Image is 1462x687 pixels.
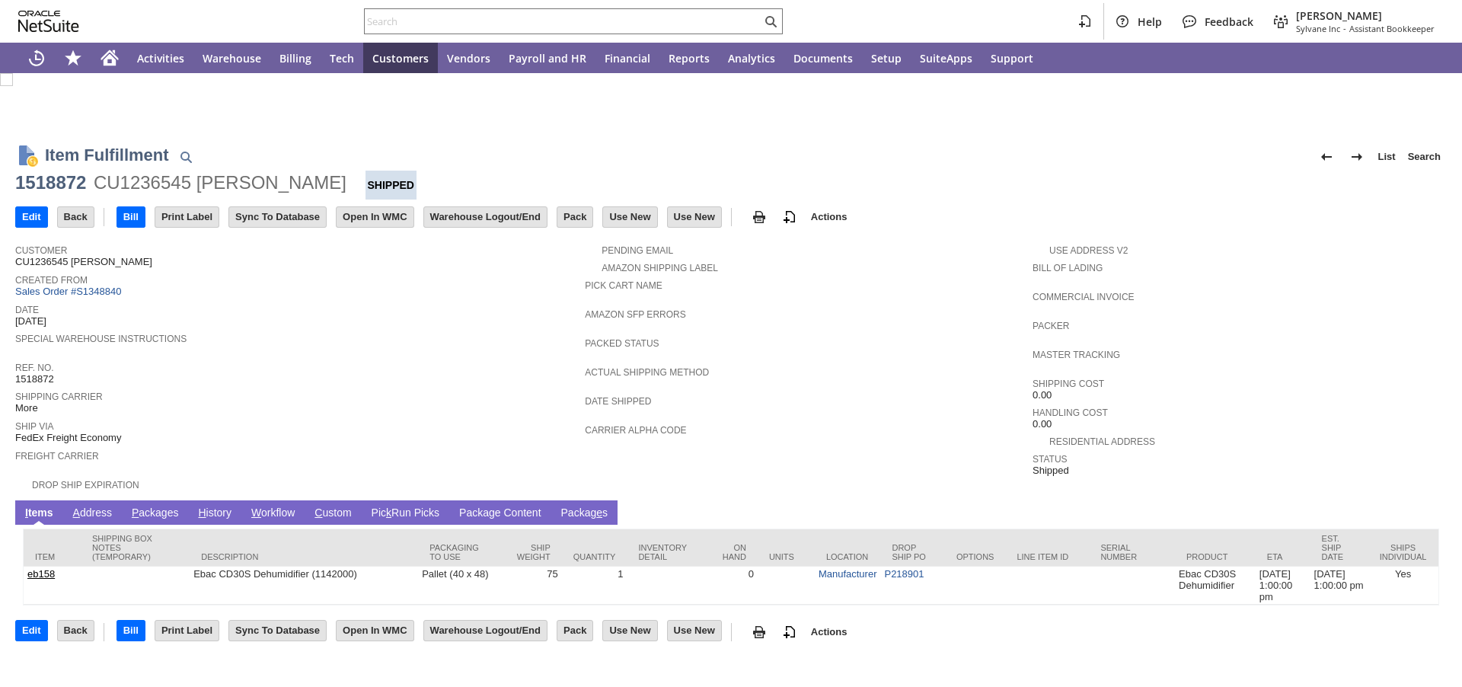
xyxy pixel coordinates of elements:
a: Use Address V2 [1049,245,1128,256]
span: 1518872 [15,373,54,385]
span: SuiteApps [920,51,972,66]
div: 1518872 [15,171,86,195]
a: Customers [363,43,438,73]
a: Pending Email [602,245,673,256]
span: Reports [669,51,710,66]
a: Status [1033,454,1068,465]
div: Inventory Detail [638,543,695,561]
div: Item [35,552,69,561]
div: Confirmation [56,85,1438,103]
input: Edit [16,207,47,227]
a: Analytics [719,43,784,73]
a: Ship Via [15,421,53,432]
td: 1 [562,567,627,605]
input: Print Label [155,621,219,641]
div: Units [769,552,803,561]
a: Actions [805,211,854,222]
div: Shipping Box Notes (Temporary) [92,534,178,561]
span: - [1343,23,1346,34]
div: Est. Ship Date [1322,534,1357,561]
svg: Shortcuts [64,49,82,67]
svg: Search [761,12,780,30]
a: Packages [128,506,183,521]
a: Search [1402,145,1447,169]
a: eb158 [27,568,55,580]
div: Product [1186,552,1244,561]
span: 0.00 [1033,418,1052,430]
span: g [489,506,495,519]
svg: logo [18,11,79,32]
input: Print Label [155,207,219,227]
div: ETA [1267,552,1299,561]
div: Serial Number [1100,543,1164,561]
span: Sylvane Inc [1296,23,1340,34]
a: Shipping Carrier [15,391,103,402]
a: Freight Carrier [15,451,99,462]
a: Ref. No. [15,363,54,373]
span: Help [1138,14,1162,29]
a: Commercial Invoice [1033,292,1135,302]
a: Bill Of Lading [1033,263,1103,273]
td: Pallet (40 x 48) [418,567,500,605]
span: Feedback [1205,14,1253,29]
a: Amazon Shipping Label [602,263,718,273]
span: Support [991,51,1033,66]
a: Master Tracking [1033,350,1120,360]
a: P218901 [884,568,924,580]
input: Bill [117,621,145,641]
a: Address [69,506,116,521]
a: Packed Status [585,338,659,349]
a: Home [91,43,128,73]
span: Assistant Bookkeeper [1349,23,1435,34]
div: Quantity [573,552,616,561]
span: Setup [871,51,902,66]
img: Previous [1317,148,1336,166]
span: Billing [279,51,311,66]
div: Description [201,552,407,561]
a: Financial [595,43,659,73]
span: k [386,506,391,519]
a: Handling Cost [1033,407,1108,418]
input: Open In WMC [337,621,413,641]
input: Use New [603,207,656,227]
input: Bill [117,207,145,227]
a: Warehouse [193,43,270,73]
a: SuiteApps [911,43,982,73]
a: Activities [128,43,193,73]
input: Use New [603,621,656,641]
span: 0.00 [1033,389,1052,401]
span: e [596,506,602,519]
a: Packages [557,506,612,521]
span: Activities [137,51,184,66]
a: Amazon SFP Errors [585,309,685,320]
span: A [73,506,80,519]
input: Back [58,621,94,641]
a: Created From [15,275,88,286]
div: Ships Individual [1379,543,1427,561]
a: Packer [1033,321,1069,331]
input: Edit [16,621,47,641]
a: Manufacturer [819,568,877,580]
input: Sync To Database [229,207,326,227]
span: [DATE] [15,315,46,328]
a: Actual Shipping Method [585,367,709,378]
td: Ebac CD30S Dehumidifier (1142000) [190,567,418,605]
a: Shipping Cost [1033,379,1104,389]
a: Drop Ship Expiration [32,480,139,490]
td: [DATE] 1:00:00 pm [1256,567,1310,605]
span: Payroll and HR [509,51,586,66]
a: List [1372,145,1402,169]
span: P [132,506,139,519]
span: Documents [793,51,853,66]
img: print.svg [750,208,768,226]
input: Pack [557,621,592,641]
a: Custom [311,506,355,521]
input: Sync To Database [229,621,326,641]
a: PickRun Picks [368,506,443,521]
img: add-record.svg [780,623,799,641]
span: Financial [605,51,650,66]
div: Options [956,552,994,561]
input: Warehouse Logout/End [424,621,547,641]
svg: Home [101,49,119,67]
div: On Hand [718,543,746,561]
